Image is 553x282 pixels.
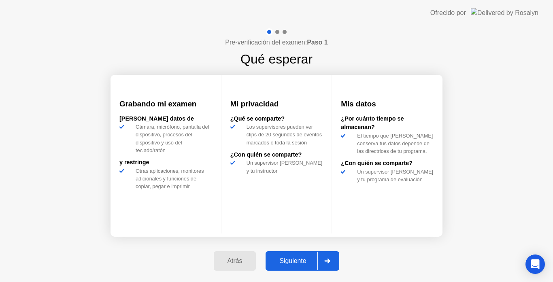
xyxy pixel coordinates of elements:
h4: Pre-verificación del examen: [225,38,328,47]
div: Ofrecido por [430,8,466,18]
div: Atrás [216,257,254,265]
div: Un supervisor [PERSON_NAME] y tu instructor [243,159,323,174]
div: Los supervisores pueden ver clips de 20 segundos de eventos marcados o toda la sesión [243,123,323,146]
div: Siguiente [268,257,317,265]
button: Atrás [214,251,256,271]
div: ¿Qué se comparte? [230,114,323,123]
button: Siguiente [266,251,339,271]
h3: Mis datos [341,98,434,110]
h3: Grabando mi examen [119,98,212,110]
div: Un supervisor [PERSON_NAME] y tu programa de evaluación [354,168,434,183]
div: Otras aplicaciones, monitores adicionales y funciones de copiar, pegar e imprimir [132,167,212,191]
div: Open Intercom Messenger [525,254,545,274]
h3: Mi privacidad [230,98,323,110]
div: ¿Con quién se comparte? [230,151,323,159]
div: ¿Por cuánto tiempo se almacenan? [341,114,434,132]
h1: Qué esperar [240,49,313,69]
div: y restringe [119,158,212,167]
b: Paso 1 [307,39,328,46]
div: El tiempo que [PERSON_NAME] conserva tus datos depende de las directrices de tu programa. [354,132,434,155]
div: Cámara, micrófono, pantalla del dispositivo, procesos del dispositivo y uso del teclado/ratón [132,123,212,154]
div: [PERSON_NAME] datos de [119,114,212,123]
div: ¿Con quién se comparte? [341,159,434,168]
img: Delivered by Rosalyn [471,8,538,17]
